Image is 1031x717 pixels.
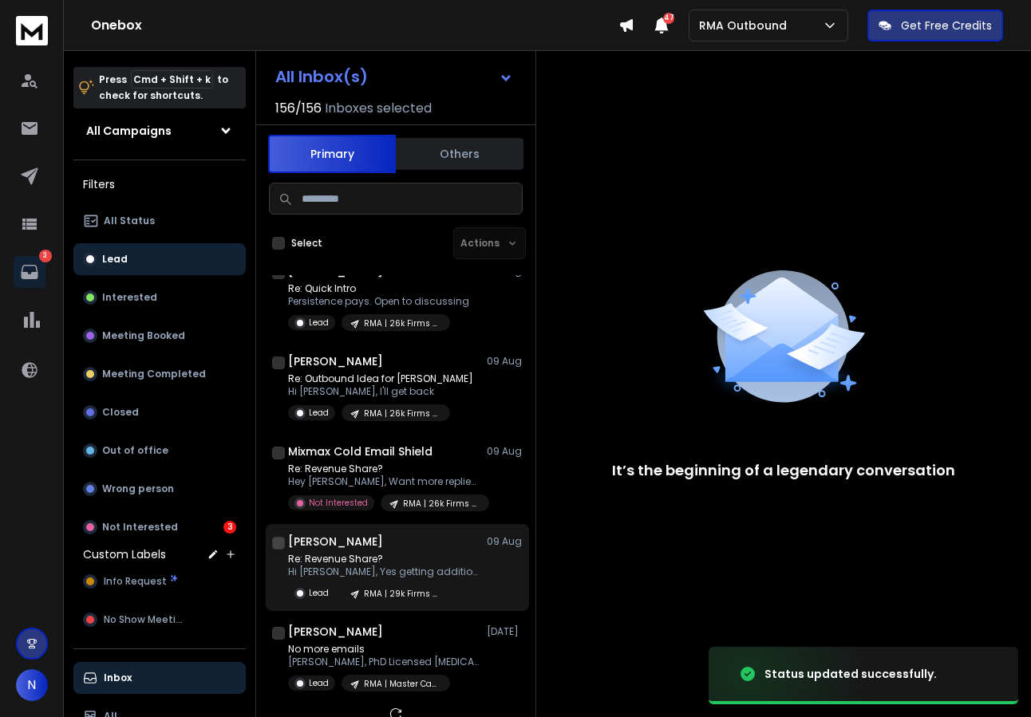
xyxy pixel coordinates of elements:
[83,546,166,562] h3: Custom Labels
[91,16,618,35] h1: Onebox
[288,534,383,550] h1: [PERSON_NAME]
[131,70,213,89] span: Cmd + Shift + k
[104,613,188,626] span: No Show Meeting
[364,317,440,329] p: RMA | 26k Firms (Specific Owner Info)
[73,473,246,505] button: Wrong person
[104,672,132,684] p: Inbox
[309,407,329,419] p: Lead
[325,99,432,118] h3: Inboxes selected
[14,256,45,288] a: 3
[288,443,433,459] h1: Mixmax Cold Email Shield
[364,678,440,690] p: RMA | Master Campaign 36k IT & Consultancies
[223,521,236,534] div: 3
[263,61,526,93] button: All Inbox(s)
[364,408,440,420] p: RMA | 26k Firms (Specific Owner Info)
[102,329,185,342] p: Meeting Booked
[16,16,48,45] img: logo
[102,368,206,380] p: Meeting Completed
[73,565,246,597] button: Info Request
[309,317,329,329] p: Lead
[275,99,322,118] span: 156 / 156
[901,18,992,33] p: Get Free Credits
[99,72,228,104] p: Press to check for shortcuts.
[102,406,139,419] p: Closed
[663,13,674,24] span: 47
[73,320,246,352] button: Meeting Booked
[268,135,396,173] button: Primary
[73,173,246,195] h3: Filters
[487,535,523,548] p: 09 Aug
[73,511,246,543] button: Not Interested3
[39,250,52,262] p: 3
[867,10,1003,41] button: Get Free Credits
[309,497,368,509] p: Not Interested
[396,136,523,171] button: Others
[73,396,246,428] button: Closed
[275,69,368,85] h1: All Inbox(s)
[403,498,480,510] p: RMA | 26k Firms (Specific Owner Info)
[288,282,469,295] p: Re: Quick Intro
[73,205,246,237] button: All Status
[73,282,246,313] button: Interested
[288,353,383,369] h1: [PERSON_NAME]
[102,483,174,495] p: Wrong person
[16,669,48,701] button: N
[102,521,178,534] p: Not Interested
[288,295,469,308] p: Persistence pays. Open to discussing
[73,662,246,694] button: Inbox
[612,459,955,482] p: It’s the beginning of a legendary conversation
[291,237,322,250] label: Select
[288,475,480,488] p: Hey [PERSON_NAME], Want more replies to
[73,358,246,390] button: Meeting Completed
[102,291,157,304] p: Interested
[309,587,329,599] p: Lead
[288,372,473,385] p: Re: Outbound Idea for [PERSON_NAME]
[364,588,440,600] p: RMA | 29k Firms (General Team Info)
[73,604,246,636] button: No Show Meeting
[86,123,172,139] h1: All Campaigns
[288,553,480,565] p: Re: Revenue Share?
[102,253,128,266] p: Lead
[288,656,480,668] p: [PERSON_NAME], PhD Licensed [MEDICAL_DATA]
[73,243,246,275] button: Lead
[699,18,793,33] p: RMA Outbound
[288,385,473,398] p: Hi [PERSON_NAME], I'll get back
[288,463,480,475] p: Re: Revenue Share?
[73,435,246,467] button: Out of office
[104,575,167,588] span: Info Request
[104,215,155,227] p: All Status
[487,445,523,458] p: 09 Aug
[487,355,523,368] p: 09 Aug
[73,115,246,147] button: All Campaigns
[487,625,523,638] p: [DATE]
[288,624,383,640] h1: [PERSON_NAME]
[288,643,480,656] p: No more emails
[309,677,329,689] p: Lead
[288,565,480,578] p: Hi [PERSON_NAME], Yes getting additional
[102,444,168,457] p: Out of office
[764,666,937,682] div: Status updated successfully.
